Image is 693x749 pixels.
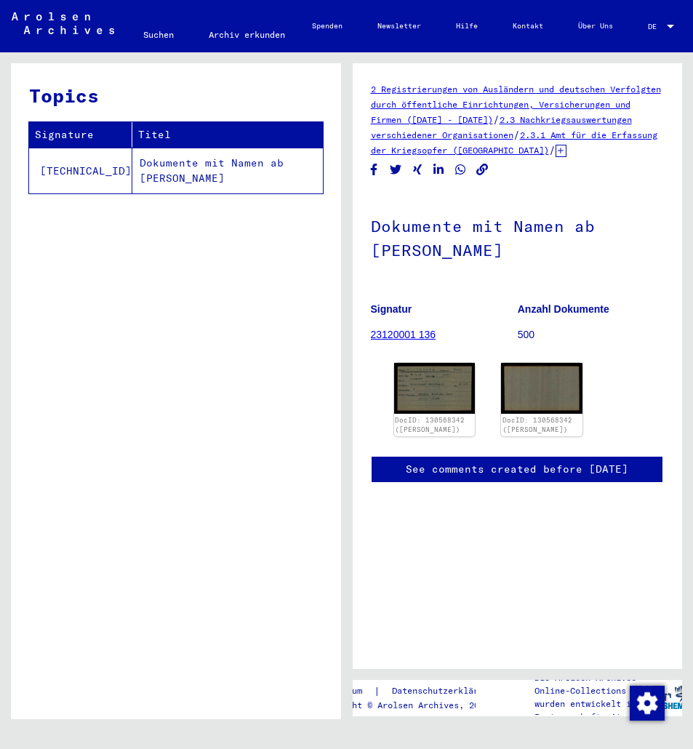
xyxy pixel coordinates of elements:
a: Suchen [126,17,191,52]
p: wurden entwickelt in Partnerschaft mit [534,697,641,724]
p: Die Arolsen Archives Online-Collections [534,671,641,697]
button: Share on Xing [410,161,425,179]
a: Newsletter [360,9,438,44]
button: Copy link [475,161,490,179]
img: 001.jpg [394,363,476,414]
img: Zustimmung ändern [630,686,665,721]
a: Spenden [295,9,360,44]
p: 500 [518,327,664,343]
h1: Dokumente mit Namen ab [PERSON_NAME] [371,193,665,281]
a: Datenschutzerklärung [380,684,511,699]
button: Share on Twitter [388,161,404,179]
a: Kontakt [495,9,561,44]
div: Zustimmung ändern [629,685,664,720]
a: 23120001 136 [371,329,436,340]
button: Share on LinkedIn [431,161,446,179]
a: DocID: 130568342 ([PERSON_NAME]) [502,416,572,434]
a: 2.3 Nachkriegsauswertungen verschiedener Organisationen [371,114,632,140]
span: DE [648,23,664,31]
span: / [493,113,500,126]
a: Über Uns [561,9,630,44]
th: Titel [132,122,323,148]
p: Copyright © Arolsen Archives, 2021 [316,699,511,712]
a: See comments created before [DATE] [406,462,628,477]
span: / [513,128,520,141]
span: / [549,143,556,156]
a: Hilfe [438,9,495,44]
b: Signatur [371,303,412,315]
button: Share on Facebook [366,161,382,179]
a: Archiv erkunden [191,17,303,52]
td: Dokumente mit Namen ab [PERSON_NAME] [132,148,323,193]
a: DocID: 130568342 ([PERSON_NAME]) [395,416,465,434]
h3: Topics [29,81,322,110]
td: [TECHNICAL_ID] [29,148,132,193]
button: Share on WhatsApp [453,161,468,179]
div: | [316,684,511,699]
a: 2 Registrierungen von Ausländern und deutschen Verfolgten durch öffentliche Einrichtungen, Versic... [371,84,661,125]
img: 002.jpg [501,363,582,414]
img: Arolsen_neg.svg [12,12,114,34]
th: Signature [29,122,132,148]
b: Anzahl Dokumente [518,303,609,315]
